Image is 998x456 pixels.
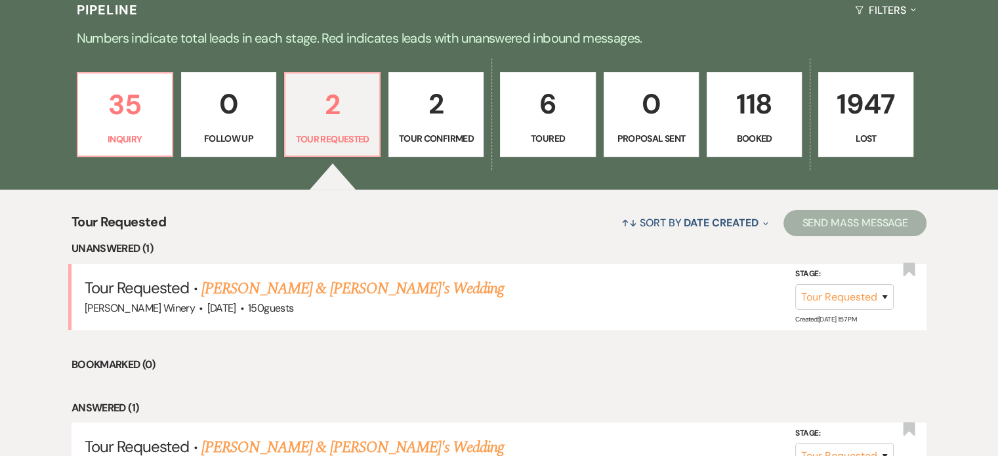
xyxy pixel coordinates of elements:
[509,82,587,126] p: 6
[72,212,166,240] span: Tour Requested
[827,82,905,126] p: 1947
[795,267,894,281] label: Stage:
[616,205,774,240] button: Sort By Date Created
[190,131,268,146] p: Follow Up
[72,400,926,417] li: Answered (1)
[783,210,926,236] button: Send Mass Message
[397,82,475,126] p: 2
[72,356,926,373] li: Bookmarked (0)
[612,82,690,126] p: 0
[715,82,793,126] p: 118
[293,83,371,127] p: 2
[201,277,505,301] a: [PERSON_NAME] & [PERSON_NAME]'s Wedding
[85,301,195,315] span: [PERSON_NAME] Winery
[190,82,268,126] p: 0
[818,72,913,157] a: 1947Lost
[181,72,276,157] a: 0Follow Up
[500,72,595,157] a: 6Toured
[85,278,190,298] span: Tour Requested
[86,83,164,127] p: 35
[621,216,637,230] span: ↑↓
[77,72,173,157] a: 35Inquiry
[707,72,802,157] a: 118Booked
[72,240,926,257] li: Unanswered (1)
[827,131,905,146] p: Lost
[388,72,484,157] a: 2Tour Confirmed
[397,131,475,146] p: Tour Confirmed
[293,132,371,146] p: Tour Requested
[248,301,293,315] span: 150 guests
[715,131,793,146] p: Booked
[77,1,138,19] h3: Pipeline
[27,28,972,49] p: Numbers indicate total leads in each stage. Red indicates leads with unanswered inbound messages.
[612,131,690,146] p: Proposal Sent
[86,132,164,146] p: Inquiry
[795,426,894,441] label: Stage:
[604,72,699,157] a: 0Proposal Sent
[284,72,381,157] a: 2Tour Requested
[509,131,587,146] p: Toured
[684,216,758,230] span: Date Created
[795,315,856,323] span: Created: [DATE] 1:57 PM
[207,301,236,315] span: [DATE]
